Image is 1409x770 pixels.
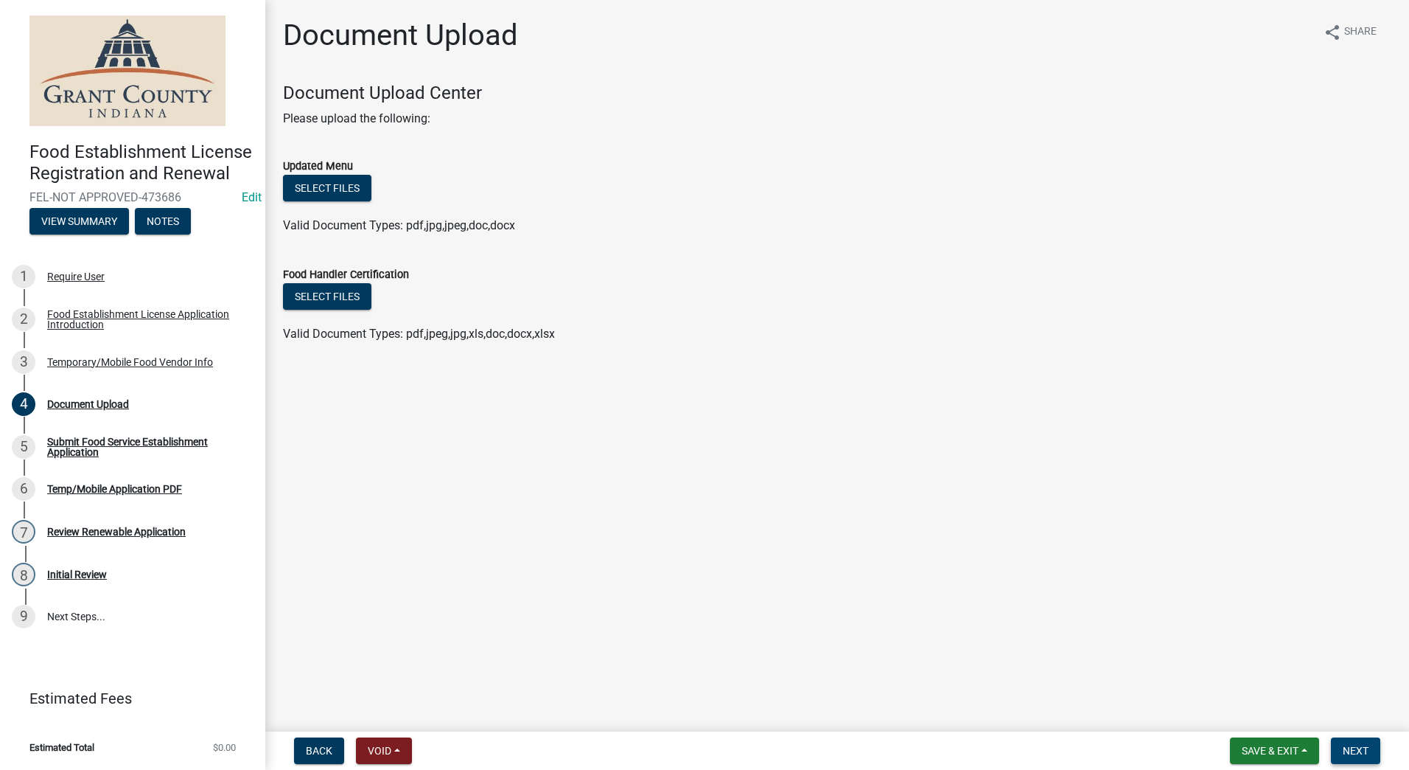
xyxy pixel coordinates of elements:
div: Review Renewable Application [47,527,186,537]
div: 6 [12,477,35,501]
div: 5 [12,435,35,459]
h4: Food Establishment License Registration and Renewal [29,142,254,184]
a: Estimated Fees [12,684,242,713]
div: 3 [12,350,35,374]
div: Food Establishment License Application Introduction [47,309,242,330]
button: Void [356,738,412,764]
span: Next [1343,745,1368,757]
div: Document Upload [47,399,129,409]
span: Valid Document Types: pdf,jpeg,jpg,xls,doc,docx,xlsx [283,327,555,341]
label: Updated Menu [283,162,353,172]
div: Temp/Mobile Application PDF [47,484,182,494]
button: shareShare [1312,18,1388,46]
button: View Summary [29,208,129,235]
button: Notes [135,208,191,235]
div: 2 [12,308,35,331]
span: Valid Document Types: pdf,jpg,jpeg,doc,docx [283,218,515,232]
div: 8 [12,563,35,586]
button: Save & Exit [1230,738,1319,764]
button: Next [1331,738,1380,764]
div: Temporary/Mobile Food Vendor Info [47,357,213,367]
label: Food Handler Certification [283,270,409,280]
span: Estimated Total [29,743,94,752]
i: share [1324,24,1341,41]
wm-modal-confirm: Edit Application Number [242,190,262,204]
div: 4 [12,392,35,416]
img: Grant County, Indiana [29,15,225,126]
button: Select files [283,283,371,310]
div: Initial Review [47,569,107,580]
span: Share [1344,24,1377,41]
span: $0.00 [213,743,236,752]
button: Select files [283,175,371,201]
span: Back [306,745,332,757]
div: Submit Food Service Establishment Application [47,437,242,457]
span: FEL-NOT APPROVED-473686 [29,190,236,204]
div: 9 [12,605,35,628]
wm-modal-confirm: Summary [29,216,129,228]
div: Require User [47,271,105,282]
h4: Document Upload Center [283,83,1391,104]
p: Please upload the following: [283,110,1391,128]
span: Save & Exit [1242,745,1298,757]
h1: Document Upload [283,18,518,53]
button: Back [294,738,344,764]
wm-modal-confirm: Notes [135,216,191,228]
div: 1 [12,265,35,288]
a: Edit [242,190,262,204]
span: Void [368,745,391,757]
div: 7 [12,520,35,544]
